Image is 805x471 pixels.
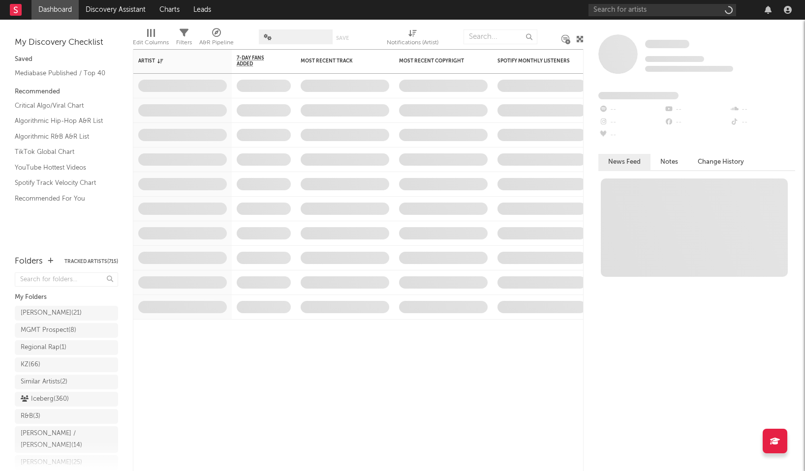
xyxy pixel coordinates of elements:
[497,58,571,64] div: Spotify Monthly Listeners
[598,92,679,99] span: Fans Added by Platform
[301,58,374,64] div: Most Recent Track
[664,116,729,129] div: --
[21,393,69,405] div: Iceberg ( 360 )
[15,193,108,204] a: Recommended For You
[138,58,212,64] div: Artist
[15,455,118,470] a: [PERSON_NAME](25)
[15,147,108,157] a: TikTok Global Chart
[15,392,118,407] a: Iceberg(360)
[688,154,754,170] button: Change History
[15,100,108,111] a: Critical Algo/Viral Chart
[21,376,67,388] div: Similar Artists ( 2 )
[15,54,118,65] div: Saved
[15,272,118,287] input: Search for folders...
[15,116,108,126] a: Algorithmic Hip-Hop A&R List
[21,307,82,319] div: [PERSON_NAME] ( 21 )
[21,359,40,371] div: KZ ( 66 )
[387,25,438,53] div: Notifications (Artist)
[15,375,118,389] a: Similar Artists(2)
[133,37,169,49] div: Edit Columns
[21,428,90,451] div: [PERSON_NAME] / [PERSON_NAME] ( 14 )
[645,66,733,72] span: 0 fans last week
[598,116,664,129] div: --
[64,259,118,264] button: Tracked Artists(715)
[730,103,795,116] div: --
[645,56,704,62] span: Tracking Since: [DATE]
[598,103,664,116] div: --
[464,29,537,44] input: Search...
[588,4,736,16] input: Search for artists
[15,340,118,355] a: Regional Rap(1)
[15,177,108,188] a: Spotify Track Velocity Chart
[21,411,40,422] div: R&B ( 3 )
[650,154,688,170] button: Notes
[598,154,650,170] button: News Feed
[336,35,349,41] button: Save
[730,116,795,129] div: --
[199,25,234,53] div: A&R Pipeline
[15,323,118,338] a: MGMT Prospect(8)
[645,40,689,48] span: Some Artist
[15,86,118,98] div: Recommended
[645,39,689,49] a: Some Artist
[399,58,473,64] div: Most Recent Copyright
[21,324,76,336] div: MGMT Prospect ( 8 )
[15,256,43,267] div: Folders
[598,129,664,142] div: --
[176,37,192,49] div: Filters
[387,37,438,49] div: Notifications (Artist)
[199,37,234,49] div: A&R Pipeline
[15,162,108,173] a: YouTube Hottest Videos
[21,457,82,469] div: [PERSON_NAME] ( 25 )
[176,25,192,53] div: Filters
[133,25,169,53] div: Edit Columns
[15,426,118,453] a: [PERSON_NAME] / [PERSON_NAME](14)
[15,357,118,372] a: KZ(66)
[21,342,66,353] div: Regional Rap ( 1 )
[15,131,108,142] a: Algorithmic R&B A&R List
[664,103,729,116] div: --
[15,292,118,303] div: My Folders
[15,37,118,49] div: My Discovery Checklist
[237,55,276,67] span: 7-Day Fans Added
[15,306,118,321] a: [PERSON_NAME](21)
[15,68,108,79] a: Mediabase Published / Top 40
[15,409,118,424] a: R&B(3)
